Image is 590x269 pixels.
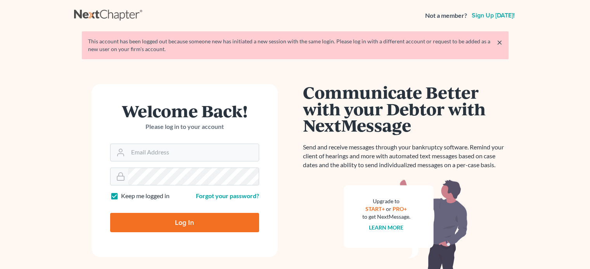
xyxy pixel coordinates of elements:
p: Send and receive messages through your bankruptcy software. Remind your client of hearings and mo... [303,143,509,170]
div: This account has been logged out because someone new has initiated a new session with the same lo... [88,38,502,53]
div: Upgrade to [362,197,410,205]
p: Please log in to your account [110,122,259,131]
span: or [386,206,391,212]
a: Learn more [369,224,403,231]
strong: Not a member? [425,11,467,20]
input: Log In [110,213,259,232]
h1: Welcome Back! [110,103,259,119]
a: × [497,38,502,47]
a: Sign up [DATE]! [470,12,516,19]
a: Forgot your password? [196,192,259,199]
input: Email Address [128,144,259,161]
h1: Communicate Better with your Debtor with NextMessage [303,84,509,134]
a: PRO+ [393,206,407,212]
div: to get NextMessage. [362,213,410,221]
a: START+ [365,206,385,212]
label: Keep me logged in [121,192,170,200]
